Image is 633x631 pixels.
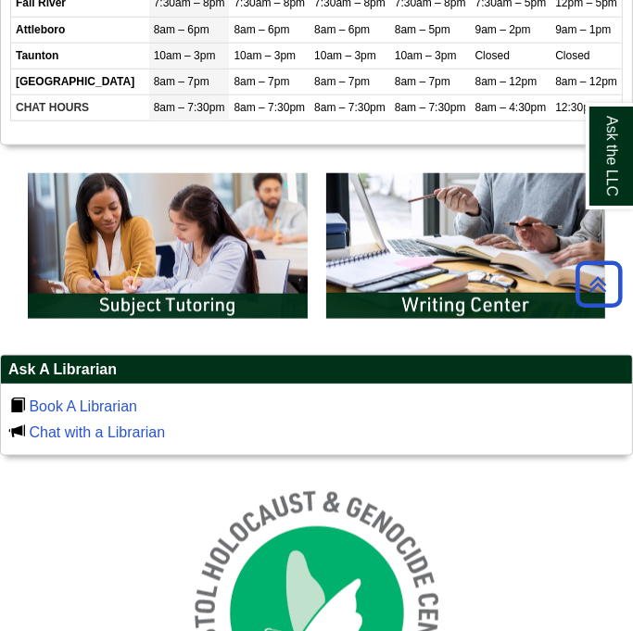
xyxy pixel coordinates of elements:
[29,424,165,440] a: Chat with a Librarian
[314,101,386,114] span: 8am – 7:30pm
[154,101,225,114] span: 8am – 7:30pm
[555,49,589,62] span: Closed
[234,101,305,114] span: 8am – 7:30pm
[19,164,317,328] img: Subject Tutoring Information
[395,49,457,62] span: 10am – 3pm
[11,69,149,95] td: [GEOGRAPHIC_DATA]
[154,49,216,62] span: 10am – 3pm
[395,75,450,88] span: 8am – 7pm
[314,23,370,36] span: 8am – 6pm
[395,101,466,114] span: 8am – 7:30pm
[19,164,614,336] div: slideshow
[154,23,209,36] span: 8am – 6pm
[555,23,611,36] span: 9am – 1pm
[475,101,547,114] span: 8am – 4:30pm
[569,271,628,297] a: Back to Top
[11,17,149,43] td: Attleboro
[314,49,376,62] span: 10am – 3pm
[1,356,632,385] h2: Ask A Librarian
[317,164,615,328] img: Writing Center Information
[475,75,538,88] span: 8am – 12pm
[234,23,289,36] span: 8am – 6pm
[314,75,370,88] span: 8am – 7pm
[555,75,617,88] span: 8am – 12pm
[11,43,149,69] td: Taunton
[395,23,450,36] span: 8am – 5pm
[154,75,209,88] span: 8am – 7pm
[234,75,289,88] span: 8am – 7pm
[475,49,510,62] span: Closed
[29,398,137,414] a: Book A Librarian
[11,95,149,121] td: CHAT HOURS
[234,49,296,62] span: 10am – 3pm
[475,23,531,36] span: 9am – 2pm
